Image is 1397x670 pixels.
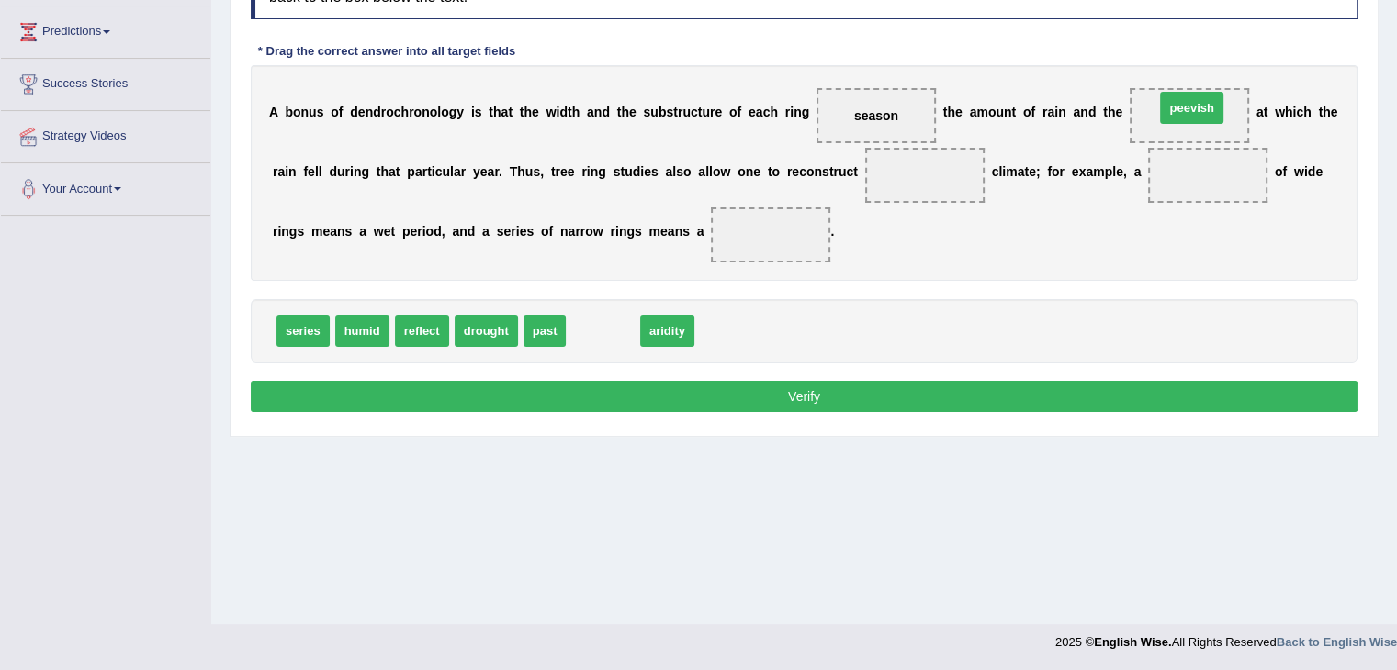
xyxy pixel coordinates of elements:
b: w [720,164,730,179]
b: p [407,164,415,179]
b: r [422,164,427,179]
b: h [524,105,532,119]
b: t [698,105,703,119]
span: Drop target [865,148,985,203]
a: Strategy Videos [1,111,210,157]
b: e [1029,164,1036,179]
b: a [665,164,672,179]
b: s [533,164,540,179]
b: s [317,105,324,119]
b: s [497,224,504,239]
b: i [350,164,354,179]
b: o [988,105,997,119]
b: h [1108,105,1116,119]
b: l [319,164,322,179]
b: a [1018,164,1025,179]
b: n [619,224,627,239]
b: e [503,224,511,239]
strong: English Wise. [1094,635,1171,649]
b: r [1042,105,1047,119]
b: t [1103,105,1108,119]
b: t [489,105,493,119]
span: past [524,315,567,347]
b: g [802,105,810,119]
b: p [402,224,411,239]
b: l [998,164,1002,179]
b: e [955,105,963,119]
span: aridity [640,315,694,347]
b: n [1058,105,1066,119]
b: t [396,164,400,179]
b: o [414,105,422,119]
b: l [1112,164,1116,179]
b: f [1031,105,1035,119]
b: r [511,224,515,239]
b: e [1331,105,1338,119]
b: i [640,164,644,179]
b: h [1303,105,1312,119]
b: a [482,224,490,239]
div: * Drag the correct answer into all target fields [251,42,523,60]
b: m [649,224,660,239]
b: s [526,224,534,239]
b: m [311,224,322,239]
b: r [580,224,585,239]
span: Drop target [817,88,936,143]
b: g [361,164,369,179]
b: h [517,164,525,179]
b: a [452,224,459,239]
b: a [970,105,977,119]
b: i [277,224,281,239]
b: r [461,164,466,179]
b: i [1292,105,1296,119]
b: x [1079,164,1087,179]
b: d [373,105,381,119]
b: i [516,224,520,239]
b: a [488,164,495,179]
b: o [738,164,746,179]
b: n [675,224,683,239]
b: u [442,164,450,179]
b: g [598,164,606,179]
b: t [508,105,513,119]
b: f [737,105,741,119]
b: w [1275,105,1285,119]
b: m [976,105,987,119]
b: l [705,164,709,179]
b: n [337,224,345,239]
b: ; [1036,164,1041,179]
b: o [541,224,549,239]
b: s [345,224,353,239]
b: w [374,224,384,239]
b: d [434,224,442,239]
b: t [1318,105,1323,119]
b: u [839,164,847,179]
b: e [1116,164,1123,179]
b: a [698,164,705,179]
b: u [625,164,633,179]
b: c [691,105,698,119]
b: o [806,164,815,179]
b: d [1308,164,1316,179]
span: drought [455,315,518,347]
b: c [1296,105,1303,119]
b: r [785,105,790,119]
b: r [273,224,277,239]
b: a [389,164,396,179]
b: t [673,105,678,119]
b: s [635,224,642,239]
button: Verify [251,381,1358,412]
b: o [1052,164,1060,179]
b: b [285,105,293,119]
b: t [551,164,556,179]
b: a [1073,105,1080,119]
b: e [568,164,575,179]
b: a [587,105,594,119]
b: p [1105,164,1113,179]
b: e [308,164,315,179]
b: y [456,105,464,119]
b: e [1115,105,1122,119]
b: f [339,105,344,119]
b: e [384,224,391,239]
a: Predictions [1,6,210,52]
